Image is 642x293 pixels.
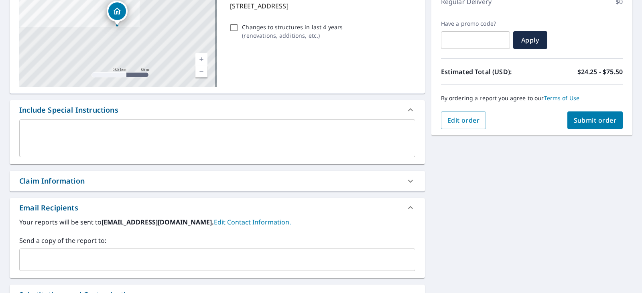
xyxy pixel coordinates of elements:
[513,31,547,49] button: Apply
[195,65,207,77] a: Current Level 17, Zoom Out
[242,31,343,40] p: ( renovations, additions, etc. )
[19,217,415,227] label: Your reports will be sent to
[441,20,510,27] label: Have a promo code?
[230,1,412,11] p: [STREET_ADDRESS]
[195,53,207,65] a: Current Level 17, Zoom In
[242,23,343,31] p: Changes to structures in last 4 years
[19,176,85,186] div: Claim Information
[567,111,623,129] button: Submit order
[441,95,623,102] p: By ordering a report you agree to our
[19,105,118,115] div: Include Special Instructions
[19,236,415,245] label: Send a copy of the report to:
[577,67,623,77] p: $24.25 - $75.50
[107,1,128,26] div: Dropped pin, building 1, Residential property, 2387 Queensbury Rd Alliance, OH 44601
[447,116,480,125] span: Edit order
[10,198,425,217] div: Email Recipients
[10,100,425,119] div: Include Special Instructions
[441,111,486,129] button: Edit order
[19,202,78,213] div: Email Recipients
[214,218,291,226] a: EditContactInfo
[10,171,425,191] div: Claim Information
[520,36,541,44] span: Apply
[102,218,214,226] b: [EMAIL_ADDRESS][DOMAIN_NAME].
[441,67,532,77] p: Estimated Total (USD):
[574,116,617,125] span: Submit order
[544,94,580,102] a: Terms of Use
